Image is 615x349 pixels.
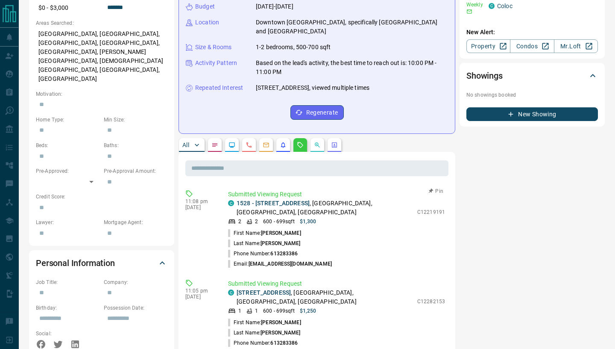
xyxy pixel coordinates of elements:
span: 613283386 [270,340,298,346]
a: Coloc [497,3,512,9]
div: condos.ca [489,3,495,9]
div: Showings [466,65,598,86]
p: , [GEOGRAPHIC_DATA], [GEOGRAPHIC_DATA], [GEOGRAPHIC_DATA] [237,288,413,306]
svg: Agent Actions [331,142,338,148]
svg: Calls [246,142,252,148]
p: 600 - 699 sqft [263,307,294,315]
p: Baths: [104,142,167,149]
p: Pre-Approved: [36,167,100,175]
p: [GEOGRAPHIC_DATA], [GEOGRAPHIC_DATA], [GEOGRAPHIC_DATA], [GEOGRAPHIC_DATA], [GEOGRAPHIC_DATA], [P... [36,27,167,86]
p: Pre-Approval Amount: [104,167,167,175]
button: Regenerate [290,105,344,120]
p: First Name: [228,229,301,237]
p: 600 - 699 sqft [263,218,294,225]
p: 11:08 pm [185,198,215,204]
svg: Listing Alerts [280,142,287,148]
p: Location [195,18,219,27]
p: Email: [228,260,332,268]
p: Lawyer: [36,219,100,226]
div: condos.ca [228,200,234,206]
p: [DATE] [185,204,215,210]
p: Phone Number: [228,250,298,257]
p: 2 [238,218,241,225]
p: Budget [195,2,215,11]
button: Pin [424,187,448,195]
p: [DATE] [185,294,215,300]
p: New Alert: [466,28,598,37]
p: C12282153 [417,298,445,305]
p: Credit Score: [36,193,167,201]
p: , [GEOGRAPHIC_DATA], [GEOGRAPHIC_DATA], [GEOGRAPHIC_DATA] [237,199,413,217]
svg: Emails [263,142,269,148]
p: Size & Rooms [195,43,232,52]
p: Company: [104,278,167,286]
p: Repeated Interest [195,83,243,92]
button: New Showing [466,107,598,121]
p: No showings booked [466,91,598,99]
p: 1-2 bedrooms, 500-700 sqft [256,43,331,52]
svg: Lead Browsing Activity [228,142,235,148]
p: Possession Date: [104,304,167,312]
a: Property [466,39,510,53]
p: $0 - $3,000 [36,1,100,15]
p: Last Name: [228,329,301,337]
p: C12219191 [417,208,445,216]
p: Last Name: [228,240,301,247]
div: condos.ca [228,290,234,296]
svg: Requests [297,142,304,148]
p: [STREET_ADDRESS], viewed multiple times [256,83,369,92]
p: All [182,142,189,148]
h2: Showings [466,69,503,83]
p: Submitted Viewing Request [228,190,445,199]
span: [PERSON_NAME] [261,240,300,246]
p: Weekly [466,1,483,9]
a: Condos [510,39,554,53]
p: $1,250 [300,307,316,315]
p: First Name: [228,319,301,326]
p: Birthday: [36,304,100,312]
div: Personal Information [36,253,167,273]
p: 11:05 pm [185,288,215,294]
p: 1 [238,307,241,315]
a: 1528 - [STREET_ADDRESS] [237,200,310,207]
svg: Opportunities [314,142,321,148]
h2: Personal Information [36,256,115,270]
p: 2 [255,218,258,225]
span: [PERSON_NAME] [261,230,301,236]
p: Submitted Viewing Request [228,279,445,288]
span: [PERSON_NAME] [261,330,300,336]
p: $1,300 [300,218,316,225]
p: Motivation: [36,90,167,98]
p: Phone Number: [228,339,298,347]
a: Mr.Loft [554,39,598,53]
p: Mortgage Agent: [104,219,167,226]
p: Activity Pattern [195,59,237,68]
span: [PERSON_NAME] [261,319,301,325]
p: 1 [255,307,258,315]
p: Areas Searched: [36,19,167,27]
p: Based on the lead's activity, the best time to reach out is: 10:00 PM - 11:00 PM [256,59,448,77]
p: Social: [36,330,100,337]
p: [DATE]-[DATE] [256,2,293,11]
span: [EMAIL_ADDRESS][DOMAIN_NAME] [249,261,332,267]
p: Job Title: [36,278,100,286]
p: Beds: [36,142,100,149]
svg: Notes [211,142,218,148]
p: Downtown [GEOGRAPHIC_DATA], specifically [GEOGRAPHIC_DATA] and [GEOGRAPHIC_DATA] [256,18,448,36]
svg: Email [466,9,472,15]
p: Min Size: [104,116,167,124]
span: 613283386 [270,251,298,257]
p: Home Type: [36,116,100,124]
a: [STREET_ADDRESS] [237,289,291,296]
